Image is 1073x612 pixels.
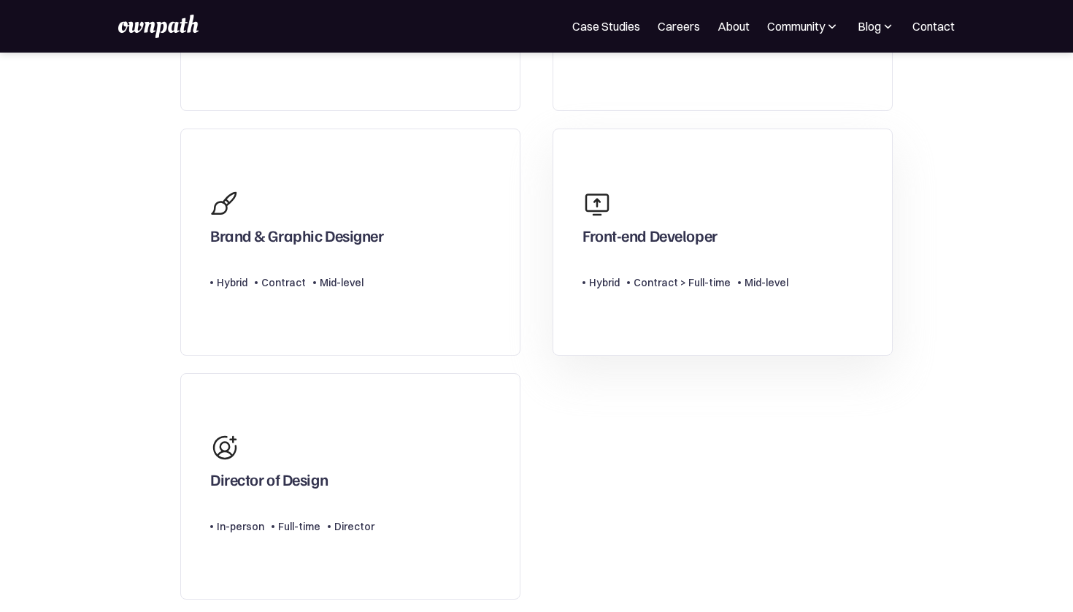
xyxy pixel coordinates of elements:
a: Brand & Graphic DesignerHybridContractMid-level [180,129,520,356]
a: Contact [912,18,955,35]
div: Community [767,18,825,35]
div: Hybrid [589,274,620,291]
div: Full-time [278,518,320,535]
div: Mid-level [745,274,788,291]
div: Community [767,18,839,35]
div: Mid-level [320,274,364,291]
a: About [718,18,750,35]
div: Brand & Graphic Designer [210,226,383,252]
div: In-person [217,518,264,535]
div: Blog [858,18,881,35]
div: Hybrid [217,274,247,291]
a: Front-end DeveloperHybridContract > Full-timeMid-level [553,129,893,356]
div: Contract > Full-time [634,274,731,291]
div: Contract [261,274,306,291]
div: Blog [857,18,895,35]
a: Case Studies [572,18,640,35]
div: Front-end Developer [582,226,718,252]
div: Director [334,518,374,535]
div: Director of Design [210,470,328,496]
a: Director of DesignIn-personFull-timeDirector [180,373,520,600]
a: Careers [658,18,700,35]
